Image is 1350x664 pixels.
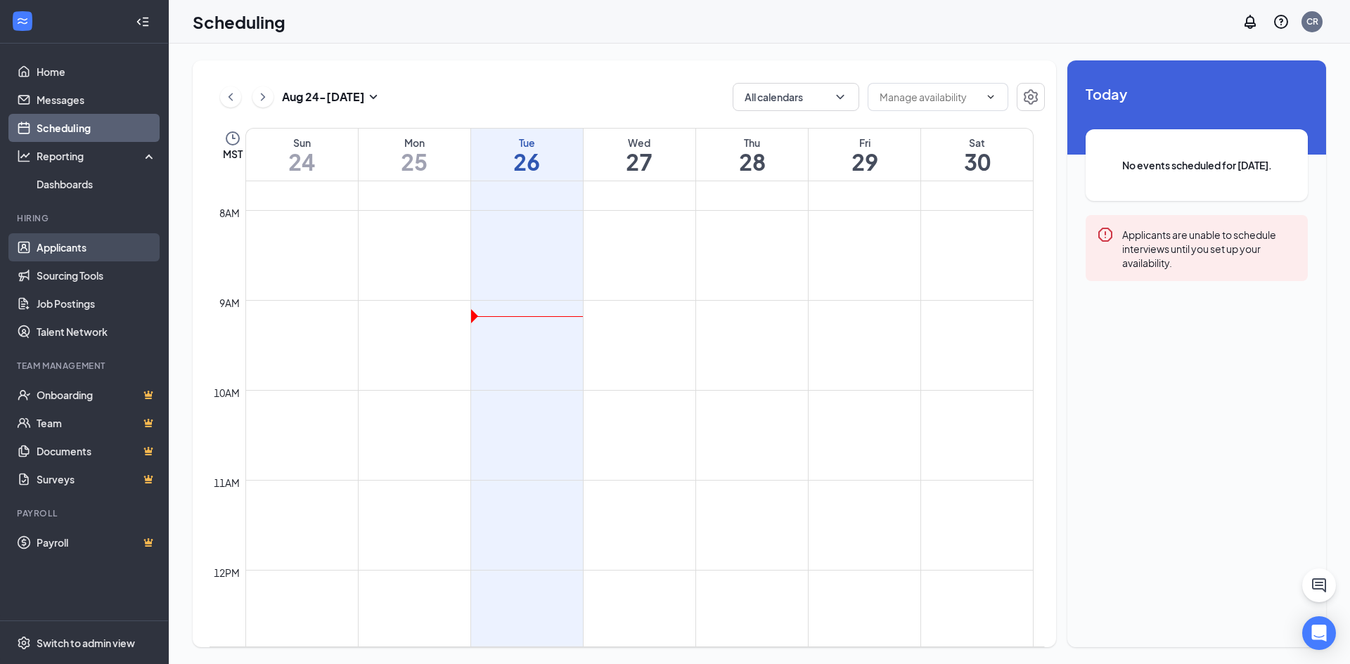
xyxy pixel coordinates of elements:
a: August 27, 2025 [584,129,695,181]
a: SurveysCrown [37,465,157,493]
h1: 30 [921,150,1033,174]
a: DocumentsCrown [37,437,157,465]
div: Sat [921,136,1033,150]
div: 9am [217,295,243,311]
div: Thu [696,136,808,150]
div: Payroll [17,507,154,519]
a: August 26, 2025 [471,129,583,181]
button: All calendarsChevronDown [733,83,859,111]
button: Settings [1017,83,1045,111]
div: Wed [584,136,695,150]
svg: Analysis [17,149,31,163]
button: ChatActive [1302,568,1336,602]
span: MST [223,147,243,161]
h1: Scheduling [193,10,285,34]
div: Tue [471,136,583,150]
h1: 26 [471,150,583,174]
h1: 25 [359,150,470,174]
svg: ChevronDown [985,91,996,103]
a: PayrollCrown [37,528,157,556]
svg: ChevronLeft [224,89,238,105]
svg: Settings [17,636,31,650]
div: Hiring [17,212,154,224]
svg: Notifications [1242,13,1259,30]
div: Team Management [17,360,154,372]
div: Reporting [37,149,157,163]
a: August 24, 2025 [246,129,358,181]
span: No events scheduled for [DATE]. [1114,157,1280,173]
a: Messages [37,86,157,114]
div: Switch to admin view [37,636,135,650]
span: Today [1086,83,1308,105]
a: August 29, 2025 [809,129,920,181]
h1: 24 [246,150,358,174]
button: ChevronRight [252,86,274,108]
a: OnboardingCrown [37,381,157,409]
div: 12pm [211,565,243,580]
a: August 28, 2025 [696,129,808,181]
div: 11am [211,475,243,490]
a: August 30, 2025 [921,129,1033,181]
svg: Error [1097,226,1114,243]
h1: 27 [584,150,695,174]
h1: 28 [696,150,808,174]
svg: SmallChevronDown [365,89,382,105]
a: Sourcing Tools [37,261,157,289]
h3: Aug 24 - [DATE] [282,89,365,105]
input: Manage availability [880,89,979,105]
a: Talent Network [37,318,157,346]
div: 8am [217,205,243,221]
svg: Settings [1022,89,1039,105]
div: Sun [246,136,358,150]
div: CR [1306,15,1318,27]
div: Mon [359,136,470,150]
svg: ChevronRight [256,89,270,105]
svg: Collapse [136,15,150,29]
div: Applicants are unable to schedule interviews until you set up your availability. [1122,226,1297,270]
div: Fri [809,136,920,150]
svg: ChatActive [1311,577,1327,594]
svg: WorkstreamLogo [15,14,30,28]
a: Applicants [37,233,157,261]
button: ChevronLeft [220,86,241,108]
a: August 25, 2025 [359,129,470,181]
a: Scheduling [37,114,157,142]
div: 10am [211,385,243,401]
a: Dashboards [37,170,157,198]
svg: ChevronDown [833,90,847,104]
h1: 29 [809,150,920,174]
div: Open Intercom Messenger [1302,616,1336,650]
svg: QuestionInfo [1273,13,1290,30]
a: Home [37,58,157,86]
a: TeamCrown [37,409,157,437]
a: Job Postings [37,289,157,318]
svg: Clock [224,130,241,147]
